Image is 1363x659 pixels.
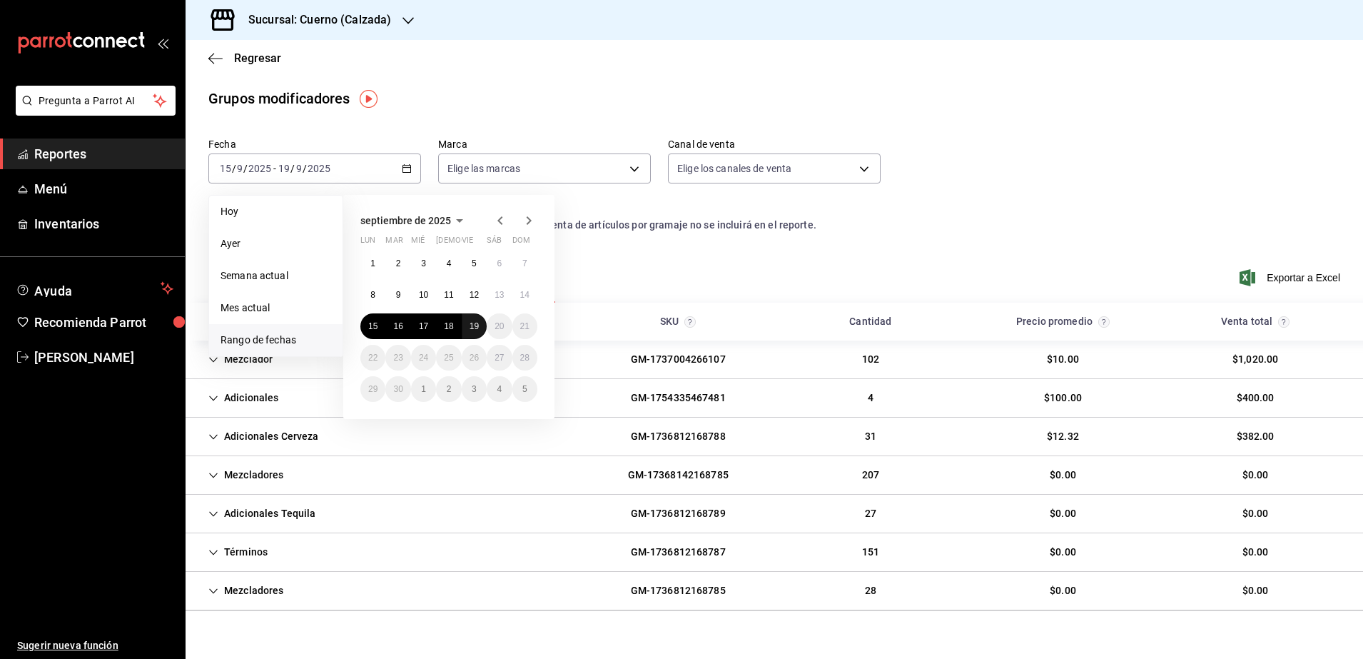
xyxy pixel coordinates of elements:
[462,376,487,402] button: 3 de octubre de 2025
[1038,462,1088,488] div: Cell
[39,94,153,109] span: Pregunta a Parrot AI
[197,539,279,565] div: Cell
[197,346,284,373] div: Cell
[186,303,1363,341] div: Head
[853,578,888,604] div: Cell
[462,345,487,371] button: 26 de septiembre de 2025
[497,384,502,394] abbr: 4 de octubre de 2025
[619,539,737,565] div: Cell
[34,280,155,297] span: Ayuda
[436,282,461,308] button: 11 de septiembre de 2025
[34,179,173,198] span: Menú
[436,251,461,276] button: 4 de septiembre de 2025
[186,418,1363,456] div: Row
[411,376,436,402] button: 1 de octubre de 2025
[617,462,740,488] div: Cell
[186,533,1363,572] div: Row
[419,321,428,331] abbr: 17 de septiembre de 2025
[1033,385,1093,411] div: Cell
[360,215,451,226] span: septiembre de 2025
[197,500,328,527] div: Cell
[436,376,461,402] button: 2 de octubre de 2025
[396,258,401,268] abbr: 2 de septiembre de 2025
[393,321,402,331] abbr: 16 de septiembre de 2025
[462,236,473,251] abbr: viernes
[232,163,236,174] span: /
[411,313,436,339] button: 17 de septiembre de 2025
[619,578,737,604] div: Cell
[208,139,421,149] label: Fecha
[497,258,502,268] abbr: 6 de septiembre de 2025
[677,161,791,176] span: Elige los canales de venta
[512,376,537,402] button: 5 de octubre de 2025
[487,345,512,371] button: 27 de septiembre de 2025
[619,346,737,373] div: Cell
[411,282,436,308] button: 10 de septiembre de 2025
[520,321,530,331] abbr: 21 de septiembre de 2025
[853,423,888,450] div: Cell
[1038,539,1088,565] div: Cell
[851,346,891,373] div: Cell
[197,462,295,488] div: Cell
[157,37,168,49] button: open_drawer_menu
[197,385,290,411] div: Cell
[421,258,426,268] abbr: 3 de septiembre de 2025
[438,139,651,149] label: Marca
[34,348,173,367] span: [PERSON_NAME]
[221,204,331,219] span: Hoy
[487,251,512,276] button: 6 de septiembre de 2025
[393,384,402,394] abbr: 30 de septiembre de 2025
[34,313,173,332] span: Recomienda Parrot
[368,384,378,394] abbr: 29 de septiembre de 2025
[619,423,737,450] div: Cell
[470,290,479,300] abbr: 12 de septiembre de 2025
[208,218,1340,233] div: Los artículos del listado no incluyen
[370,290,375,300] abbr: 8 de septiembre de 2025
[360,90,378,108] button: Tooltip marker
[487,376,512,402] button: 4 de octubre de 2025
[208,51,281,65] button: Regresar
[1225,385,1286,411] div: Cell
[197,423,330,450] div: Cell
[512,251,537,276] button: 7 de septiembre de 2025
[186,572,1363,610] div: Row
[495,353,504,363] abbr: 27 de septiembre de 2025
[360,282,385,308] button: 8 de septiembre de 2025
[444,353,453,363] abbr: 25 de septiembre de 2025
[360,313,385,339] button: 15 de septiembre de 2025
[237,11,391,29] h3: Sucursal: Cuerno (Calzada)
[495,321,504,331] abbr: 20 de septiembre de 2025
[243,163,248,174] span: /
[290,163,295,174] span: /
[1035,346,1090,373] div: Cell
[411,251,436,276] button: 3 de septiembre de 2025
[487,313,512,339] button: 20 de septiembre de 2025
[487,236,502,251] abbr: sábado
[851,462,891,488] div: Cell
[436,313,461,339] button: 18 de septiembre de 2025
[186,495,1363,533] div: Row
[360,251,385,276] button: 1 de septiembre de 2025
[295,163,303,174] input: --
[360,345,385,371] button: 22 de septiembre de 2025
[1098,316,1110,328] svg: Precio promedio = total de grupos modificadores / cantidad
[512,236,530,251] abbr: domingo
[447,161,520,176] span: Elige las marcas
[411,345,436,371] button: 24 de septiembre de 2025
[208,88,350,109] div: Grupos modificadores
[1278,316,1289,328] svg: Venta total de las opciones, agrupadas por grupo modificador.
[444,290,453,300] abbr: 11 de septiembre de 2025
[619,385,737,411] div: Cell
[10,104,176,119] a: Pregunta a Parrot AI
[385,376,410,402] button: 30 de septiembre de 2025
[16,86,176,116] button: Pregunta a Parrot AI
[1038,500,1088,527] div: Cell
[219,163,232,174] input: --
[462,251,487,276] button: 5 de septiembre de 2025
[522,258,527,268] abbr: 7 de septiembre de 2025
[1225,423,1286,450] div: Cell
[462,282,487,308] button: 12 de septiembre de 2025
[186,456,1363,495] div: Row
[1159,308,1352,335] div: HeadCell
[520,290,530,300] abbr: 14 de septiembre de 2025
